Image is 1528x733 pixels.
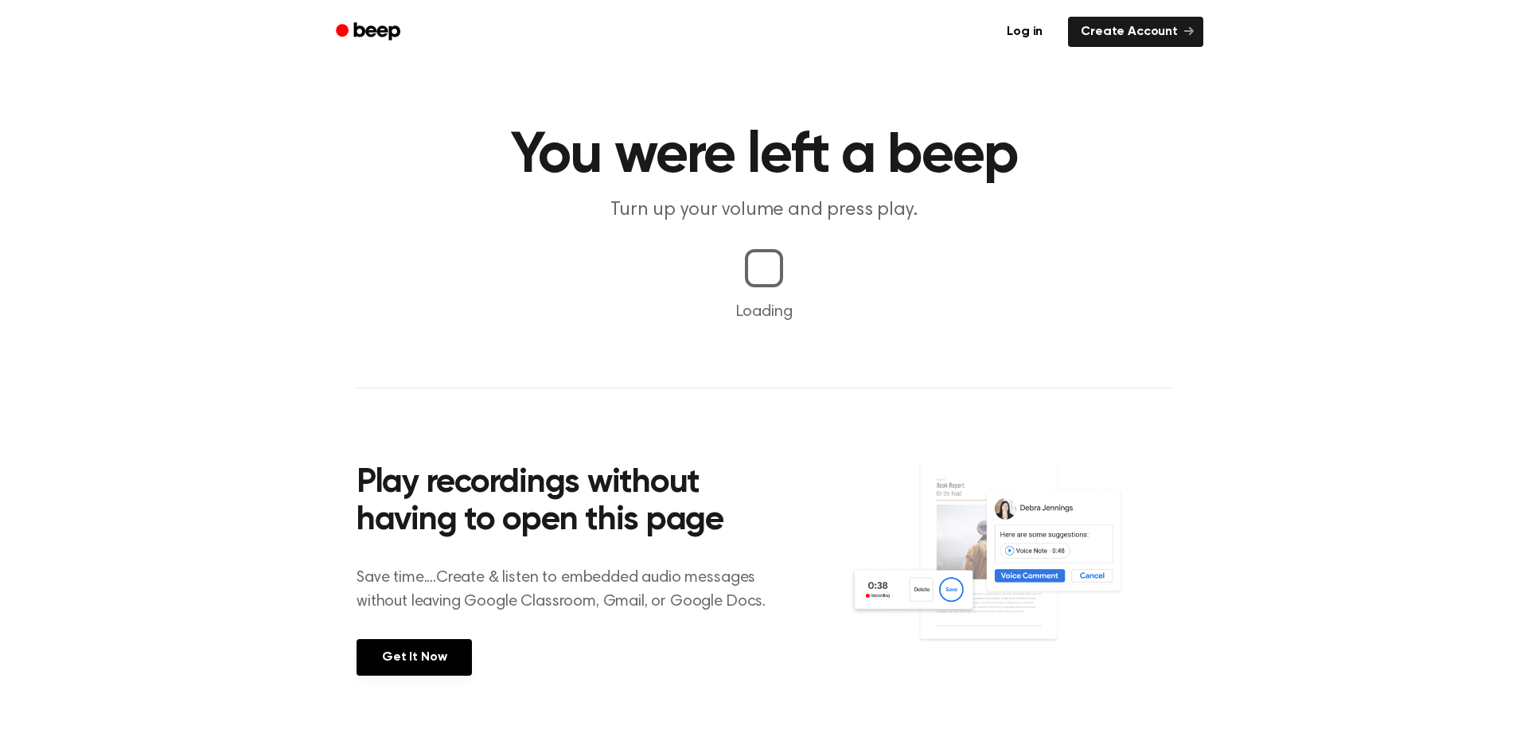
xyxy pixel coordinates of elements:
a: Create Account [1068,17,1203,47]
a: Log in [991,14,1058,50]
a: Get It Now [357,639,472,676]
p: Save time....Create & listen to embedded audio messages without leaving Google Classroom, Gmail, ... [357,566,785,614]
img: Voice Comments on Docs and Recording Widget [849,460,1171,674]
h1: You were left a beep [357,127,1171,185]
a: Beep [325,17,415,48]
h2: Play recordings without having to open this page [357,465,785,540]
p: Turn up your volume and press play. [458,197,1070,224]
p: Loading [19,300,1509,324]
